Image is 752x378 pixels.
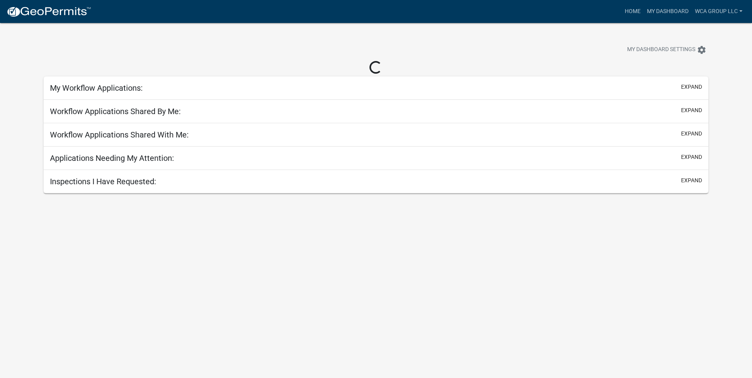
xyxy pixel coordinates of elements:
h5: My Workflow Applications: [50,83,143,93]
a: WCA Group LLC [692,4,746,19]
button: expand [681,106,702,115]
h5: Inspections I Have Requested: [50,177,156,186]
button: expand [681,153,702,161]
h5: Workflow Applications Shared With Me: [50,130,189,139]
a: Home [622,4,644,19]
button: expand [681,130,702,138]
button: expand [681,176,702,185]
button: My Dashboard Settingssettings [621,42,713,57]
i: settings [697,45,706,55]
h5: Applications Needing My Attention: [50,153,174,163]
span: My Dashboard Settings [627,45,695,55]
button: expand [681,83,702,91]
a: My Dashboard [644,4,692,19]
h5: Workflow Applications Shared By Me: [50,107,181,116]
